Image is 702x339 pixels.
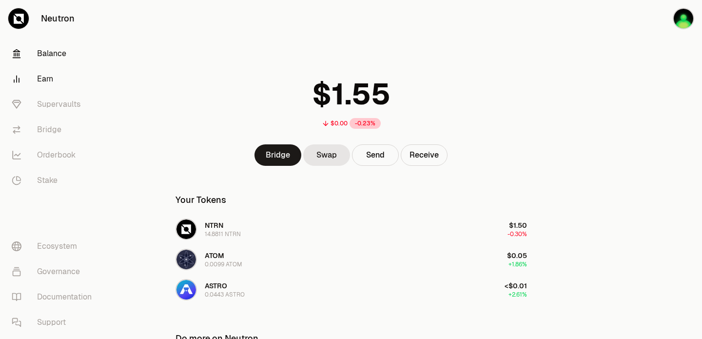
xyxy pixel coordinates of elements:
img: NTRN Logo [176,219,196,239]
img: ibromurph [673,8,694,29]
a: Bridge [4,117,105,142]
a: Ecosystem [4,234,105,259]
a: Orderbook [4,142,105,168]
button: Receive [401,144,448,166]
button: ASTRO LogoASTRO0.0443 ASTRO<$0.01+2.61% [170,275,533,304]
div: Your Tokens [175,193,226,207]
a: Stake [4,168,105,193]
span: ATOM [205,251,224,260]
button: ATOM LogoATOM0.0099 ATOM$0.05+1.86% [170,245,533,274]
a: Balance [4,41,105,66]
div: -0.23% [350,118,381,129]
span: $1.50 [509,221,527,230]
span: -0.30% [507,230,527,238]
div: 14.8811 NTRN [205,230,241,238]
span: $0.05 [507,251,527,260]
img: ASTRO Logo [176,280,196,299]
a: Swap [303,144,350,166]
span: NTRN [205,221,223,230]
a: Support [4,310,105,335]
a: Earn [4,66,105,92]
span: +1.86% [508,260,527,268]
a: Governance [4,259,105,284]
a: Supervaults [4,92,105,117]
a: Documentation [4,284,105,310]
button: NTRN LogoNTRN14.8811 NTRN$1.50-0.30% [170,215,533,244]
button: Send [352,144,399,166]
a: Bridge [254,144,301,166]
span: +2.61% [508,291,527,299]
span: <$0.01 [505,281,527,290]
span: ASTRO [205,281,227,290]
div: 0.0443 ASTRO [205,291,245,299]
img: ATOM Logo [176,250,196,269]
div: 0.0099 ATOM [205,260,242,268]
div: $0.00 [331,120,348,127]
